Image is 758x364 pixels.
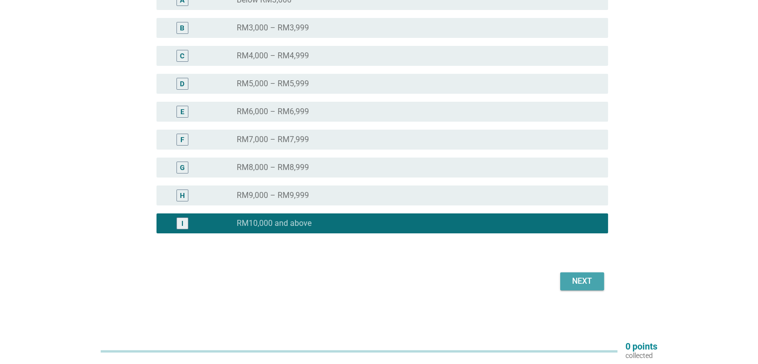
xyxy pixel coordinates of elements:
[180,23,184,33] div: B
[568,275,596,287] div: Next
[180,135,184,145] div: F
[181,218,183,229] div: I
[625,351,657,360] p: collected
[237,163,309,173] label: RM8,000 – RM8,999
[237,23,309,33] label: RM3,000 – RM3,999
[180,79,184,89] div: D
[237,51,309,61] label: RM4,000 – RM4,999
[237,218,311,228] label: RM10,000 and above
[237,79,309,89] label: RM5,000 – RM5,999
[237,135,309,145] label: RM7,000 – RM7,999
[560,272,604,290] button: Next
[237,107,309,117] label: RM6,000 – RM6,999
[180,163,185,173] div: G
[180,107,184,117] div: E
[625,342,657,351] p: 0 points
[180,51,184,61] div: C
[180,190,185,201] div: H
[237,190,309,200] label: RM9,000 – RM9,999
